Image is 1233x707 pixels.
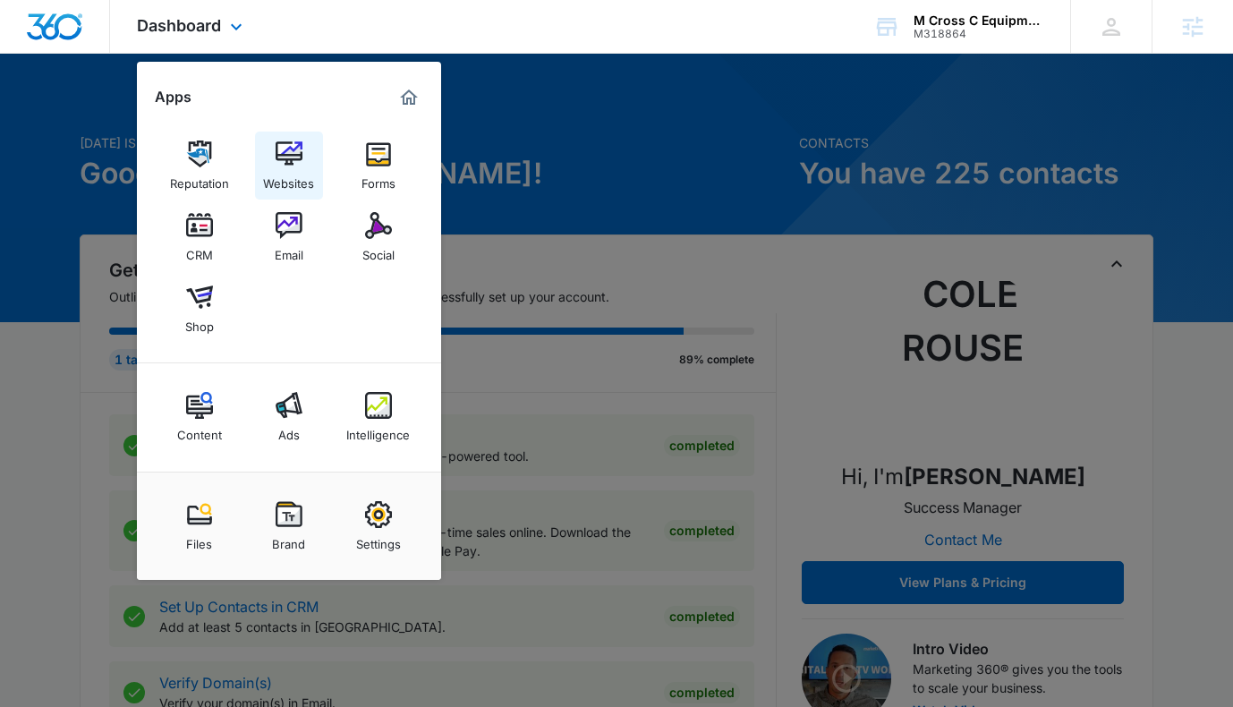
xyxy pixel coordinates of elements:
div: Shop [185,311,214,334]
div: account name [914,13,1044,28]
div: Intelligence [346,419,410,442]
span: Dashboard [137,16,221,35]
div: Social [362,239,395,262]
a: Shop [166,275,234,343]
div: Email [275,239,303,262]
a: CRM [166,203,234,271]
a: Settings [344,492,412,560]
div: CRM [186,239,213,262]
a: Intelligence [344,383,412,451]
div: Forms [361,167,395,191]
a: Marketing 360® Dashboard [395,83,423,112]
a: Ads [255,383,323,451]
a: Reputation [166,132,234,200]
div: Brand [272,528,305,551]
div: Content [177,419,222,442]
div: Settings [356,528,401,551]
a: Email [255,203,323,271]
a: Social [344,203,412,271]
h2: Apps [155,89,191,106]
a: Websites [255,132,323,200]
div: Reputation [170,167,229,191]
div: Files [186,528,212,551]
div: Websites [263,167,314,191]
a: Content [166,383,234,451]
a: Files [166,492,234,560]
div: Ads [278,419,300,442]
a: Brand [255,492,323,560]
div: account id [914,28,1044,40]
a: Forms [344,132,412,200]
